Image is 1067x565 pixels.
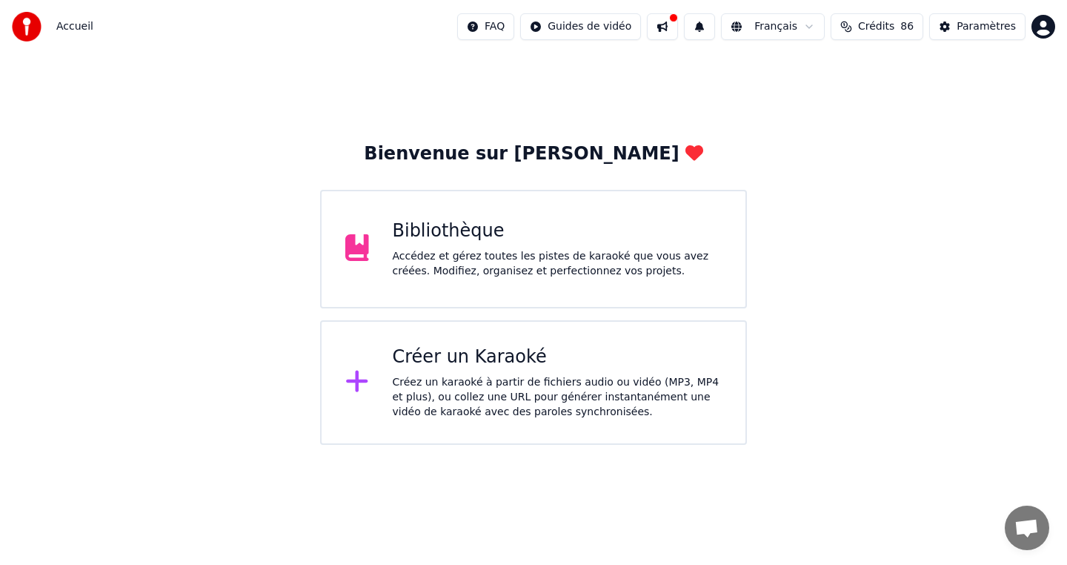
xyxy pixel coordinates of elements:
[457,13,514,40] button: FAQ
[957,19,1016,34] div: Paramètres
[393,249,722,279] div: Accédez et gérez toutes les pistes de karaoké que vous avez créées. Modifiez, organisez et perfec...
[831,13,923,40] button: Crédits86
[393,346,722,369] div: Créer un Karaoké
[393,219,722,243] div: Bibliothèque
[520,13,641,40] button: Guides de vidéo
[900,19,914,34] span: 86
[1005,506,1049,550] div: Ouvrir le chat
[393,375,722,420] div: Créez un karaoké à partir de fichiers audio ou vidéo (MP3, MP4 et plus), ou collez une URL pour g...
[56,19,93,34] nav: breadcrumb
[858,19,894,34] span: Crédits
[929,13,1026,40] button: Paramètres
[364,142,702,166] div: Bienvenue sur [PERSON_NAME]
[56,19,93,34] span: Accueil
[12,12,41,42] img: youka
